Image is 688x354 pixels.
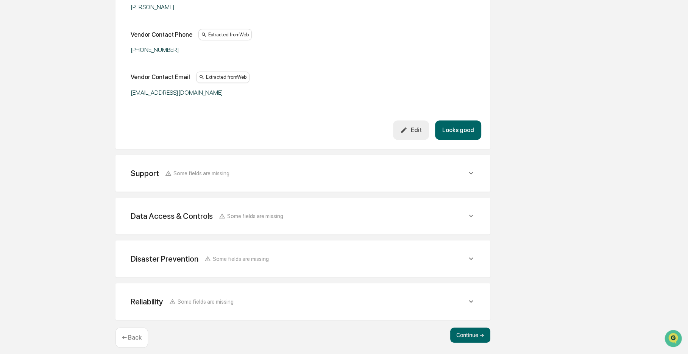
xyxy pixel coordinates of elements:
[131,297,163,306] div: Reliability
[125,207,481,225] div: Data Access & ControlsSome fields are missing
[131,73,190,81] div: Vendor Contact Email
[393,120,429,140] button: Edit
[131,254,198,264] div: Disaster Prevention
[8,16,138,28] p: How can we help?
[117,82,138,91] button: See all
[400,126,421,134] div: Edit
[8,84,51,90] div: Past conversations
[15,134,49,142] span: Preclearance
[8,149,14,155] div: 🔎
[131,31,192,38] div: Vendor Contact Phone
[63,103,66,109] span: •
[213,256,269,262] span: Some fields are missing
[5,131,52,145] a: 🖐️Preclearance
[131,3,320,11] div: [PERSON_NAME]
[8,58,21,71] img: 1746055101610-c473b297-6a78-478c-a979-82029cc54cd1
[131,211,213,221] div: Data Access & Controls
[15,148,48,156] span: Data Lookup
[55,135,61,141] div: 🗄️
[16,58,30,71] img: 8933085812038_c878075ebb4cc5468115_72.jpg
[75,167,92,173] span: Pylon
[178,298,234,305] span: Some fields are missing
[125,250,481,268] div: Disaster PreventionSome fields are missing
[196,72,250,83] div: Extracted from Web
[34,58,124,65] div: Start new chat
[125,164,481,182] div: SupportSome fields are missing
[664,329,684,349] iframe: Open customer support
[450,327,490,343] button: Continue ➔
[125,292,481,311] div: ReliabilitySome fields are missing
[5,145,51,159] a: 🔎Data Lookup
[435,120,481,140] button: Looks good
[8,135,14,141] div: 🖐️
[131,168,159,178] div: Support
[67,103,83,109] span: [DATE]
[52,131,97,145] a: 🗄️Attestations
[23,103,61,109] span: [PERSON_NAME]
[131,89,320,96] div: [EMAIL_ADDRESS][DOMAIN_NAME]
[129,60,138,69] button: Start new chat
[62,134,94,142] span: Attestations
[34,65,104,71] div: We're available if you need us!
[198,29,252,40] div: Extracted from Web
[227,213,283,219] span: Some fields are missing
[53,167,92,173] a: Powered byPylon
[173,170,229,176] span: Some fields are missing
[122,334,142,341] p: ← Back
[8,95,20,108] img: Sigrid Alegria
[131,46,320,53] div: [PHONE_NUMBER]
